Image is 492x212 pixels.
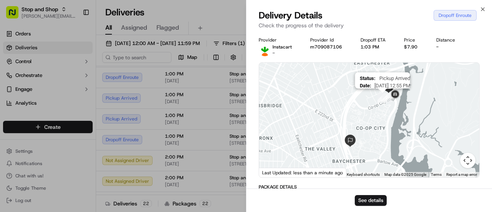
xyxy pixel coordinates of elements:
[460,153,475,168] button: Map camera controls
[259,37,298,43] div: Provider
[361,44,392,50] div: 1:03 PM
[54,130,93,136] a: Powered byPylon
[347,172,380,177] button: Keyboard shortcuts
[436,44,461,50] div: -
[26,81,97,87] div: We're available if you need us!
[261,167,286,177] a: Open this area in Google Maps (opens a new window)
[404,37,424,43] div: Price
[62,108,126,122] a: 💻API Documentation
[404,44,424,50] div: $7.90
[65,112,71,118] div: 💻
[8,112,14,118] div: 📗
[431,172,442,177] a: Terms (opens in new tab)
[374,83,410,88] span: [DATE] 12:55 PM
[310,44,342,50] button: m709087106
[259,22,480,29] p: Check the progress of the delivery
[5,108,62,122] a: 📗Knowledge Base
[259,168,346,177] div: Last Updated: less than a minute ago
[259,9,322,22] span: Delivery Details
[273,50,275,56] span: -
[446,172,477,177] a: Report a map error
[361,37,392,43] div: Dropoff ETA
[377,93,387,103] div: 1
[436,37,461,43] div: Distance
[76,130,93,136] span: Pylon
[310,37,348,43] div: Provider Id
[384,172,426,177] span: Map data ©2025 Google
[259,44,271,56] img: profile_instacart_ahold_partner.png
[359,83,371,88] span: Date :
[8,7,23,23] img: Nash
[355,195,387,206] button: See details
[73,111,123,119] span: API Documentation
[382,93,392,103] div: 2
[131,75,140,85] button: Start new chat
[259,184,480,190] div: Package Details
[8,73,22,87] img: 1736555255976-a54dd68f-1ca7-489b-9aae-adbdc363a1c4
[8,30,140,43] p: Welcome 👋
[359,75,375,81] span: Status :
[20,49,138,57] input: Got a question? Start typing here...
[273,44,292,50] p: Instacart
[378,75,410,81] span: Pickup Arrived
[261,167,286,177] img: Google
[26,73,126,81] div: Start new chat
[15,111,59,119] span: Knowledge Base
